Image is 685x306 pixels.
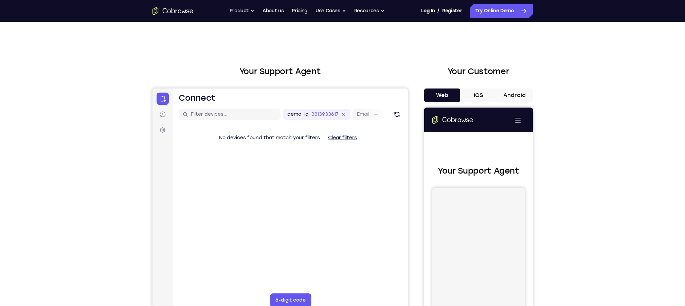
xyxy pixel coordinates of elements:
[152,65,408,78] h2: Your Support Agent
[8,8,49,16] a: Go to the home page
[316,4,346,18] button: Use Cases
[354,4,385,18] button: Resources
[460,88,497,102] button: iOS
[8,57,101,69] h2: Your Support Agent
[442,4,462,18] a: Register
[152,7,193,15] a: Go to the home page
[263,4,284,18] a: About us
[437,7,439,15] span: /
[292,4,307,18] a: Pricing
[424,88,461,102] button: Web
[497,88,533,102] button: Android
[230,4,255,18] button: Product
[421,4,435,18] a: Log In
[470,4,533,18] a: Try Online Demo
[424,65,533,78] h2: Your Customer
